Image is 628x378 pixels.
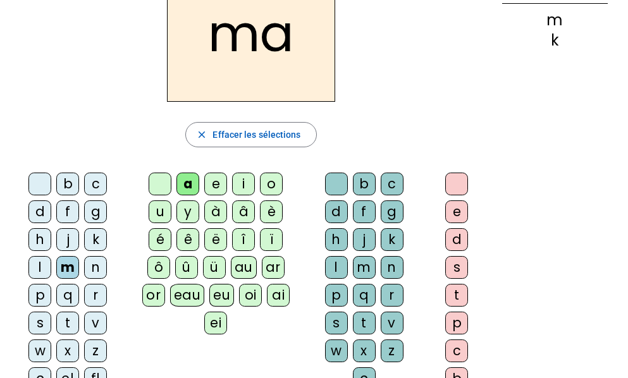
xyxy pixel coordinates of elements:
[325,228,348,251] div: h
[353,173,376,195] div: b
[56,200,79,223] div: f
[381,200,403,223] div: g
[84,256,107,279] div: n
[353,339,376,362] div: x
[353,228,376,251] div: j
[142,284,165,307] div: or
[445,228,468,251] div: d
[147,256,170,279] div: ô
[196,129,207,140] mat-icon: close
[56,312,79,334] div: t
[84,284,107,307] div: r
[84,173,107,195] div: c
[262,256,285,279] div: ar
[28,256,51,279] div: l
[176,200,199,223] div: y
[56,256,79,279] div: m
[381,339,403,362] div: z
[28,228,51,251] div: h
[325,256,348,279] div: l
[353,256,376,279] div: m
[445,284,468,307] div: t
[381,228,403,251] div: k
[502,13,608,28] div: m
[176,173,199,195] div: a
[381,256,403,279] div: n
[353,200,376,223] div: f
[149,228,171,251] div: é
[175,256,198,279] div: û
[28,200,51,223] div: d
[445,200,468,223] div: e
[56,284,79,307] div: q
[28,312,51,334] div: s
[260,173,283,195] div: o
[204,173,227,195] div: e
[28,339,51,362] div: w
[185,122,316,147] button: Effacer les sélections
[231,256,257,279] div: au
[260,200,283,223] div: è
[209,284,234,307] div: eu
[170,284,205,307] div: eau
[502,33,608,48] div: k
[239,284,262,307] div: oi
[353,312,376,334] div: t
[325,200,348,223] div: d
[56,339,79,362] div: x
[84,200,107,223] div: g
[176,228,199,251] div: ê
[28,284,51,307] div: p
[232,200,255,223] div: â
[353,284,376,307] div: q
[203,256,226,279] div: ü
[84,312,107,334] div: v
[381,312,403,334] div: v
[445,312,468,334] div: p
[445,256,468,279] div: s
[232,173,255,195] div: i
[56,228,79,251] div: j
[204,228,227,251] div: ë
[212,127,300,142] span: Effacer les sélections
[204,312,227,334] div: ei
[84,228,107,251] div: k
[149,200,171,223] div: u
[56,173,79,195] div: b
[204,200,227,223] div: à
[84,339,107,362] div: z
[445,339,468,362] div: c
[381,284,403,307] div: r
[381,173,403,195] div: c
[232,228,255,251] div: î
[260,228,283,251] div: ï
[325,339,348,362] div: w
[325,312,348,334] div: s
[325,284,348,307] div: p
[267,284,290,307] div: ai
